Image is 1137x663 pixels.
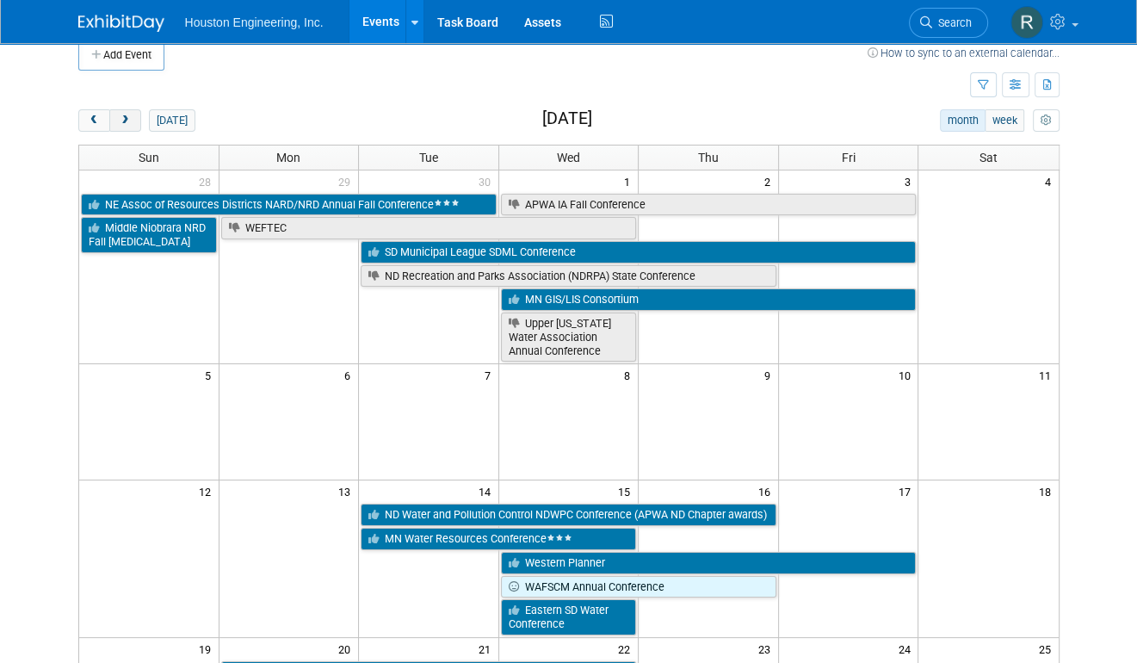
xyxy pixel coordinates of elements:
[343,364,358,386] span: 6
[896,638,918,660] span: 24
[940,109,986,132] button: month
[622,364,638,386] span: 8
[361,241,916,263] a: SD Municipal League SDML Conference
[78,109,110,132] button: prev
[1037,480,1059,502] span: 18
[622,170,638,192] span: 1
[197,638,219,660] span: 19
[361,265,776,288] a: ND Recreation and Parks Association (NDRPA) State Conference
[1043,170,1059,192] span: 4
[276,151,300,164] span: Mon
[109,109,141,132] button: next
[902,170,918,192] span: 3
[1033,109,1059,132] button: myCustomButton
[197,170,219,192] span: 28
[203,364,219,386] span: 5
[763,170,778,192] span: 2
[419,151,438,164] span: Tue
[896,364,918,386] span: 10
[757,638,778,660] span: 23
[616,480,638,502] span: 15
[81,217,217,252] a: Middle Niobrara NRD Fall [MEDICAL_DATA]
[763,364,778,386] span: 9
[1037,364,1059,386] span: 11
[1010,6,1043,39] img: Rachel Smith
[985,109,1024,132] button: week
[361,504,776,526] a: ND Water and Pollution Control NDWPC Conference (APWA ND Chapter awards)
[361,528,636,550] a: MN Water Resources Conference
[501,288,917,311] a: MN GIS/LIS Consortium
[501,194,917,216] a: APWA IA Fall Conference
[909,8,988,38] a: Search
[477,170,498,192] span: 30
[337,170,358,192] span: 29
[197,480,219,502] span: 12
[149,109,195,132] button: [DATE]
[337,638,358,660] span: 20
[483,364,498,386] span: 7
[139,151,159,164] span: Sun
[979,151,998,164] span: Sat
[501,576,776,598] a: WAFSCM Annual Conference
[78,15,164,32] img: ExhibitDay
[698,151,719,164] span: Thu
[185,15,324,29] span: Houston Engineering, Inc.
[557,151,580,164] span: Wed
[1037,638,1059,660] span: 25
[501,313,637,362] a: Upper [US_STATE] Water Association Annual Conference
[896,480,918,502] span: 17
[842,151,856,164] span: Fri
[757,480,778,502] span: 16
[616,638,638,660] span: 22
[477,480,498,502] span: 14
[932,16,972,29] span: Search
[501,552,917,574] a: Western Planner
[78,40,164,71] button: Add Event
[501,599,637,635] a: Eastern SD Water Conference
[1041,115,1052,127] i: Personalize Calendar
[477,638,498,660] span: 21
[81,194,497,216] a: NE Assoc of Resources Districts NARD/NRD Annual Fall Conference
[221,217,637,239] a: WEFTEC
[337,480,358,502] span: 13
[542,109,592,128] h2: [DATE]
[868,46,1060,59] a: How to sync to an external calendar...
